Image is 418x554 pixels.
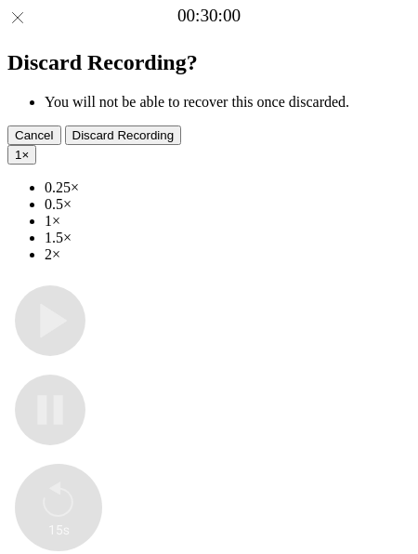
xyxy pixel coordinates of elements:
[15,148,21,162] span: 1
[45,196,411,213] li: 0.5×
[45,94,411,111] li: You will not be able to recover this once discarded.
[45,213,411,230] li: 1×
[45,230,411,246] li: 1.5×
[65,125,182,145] button: Discard Recording
[7,125,61,145] button: Cancel
[177,6,241,26] a: 00:30:00
[7,50,411,75] h2: Discard Recording?
[45,179,411,196] li: 0.25×
[45,246,411,263] li: 2×
[7,145,36,165] button: 1×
